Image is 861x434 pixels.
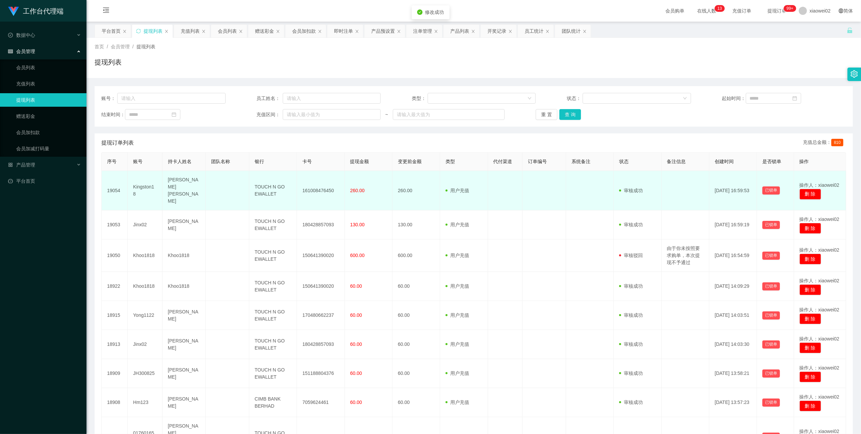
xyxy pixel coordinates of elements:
span: 用户充值 [446,371,469,376]
i: 图标: appstore-o [8,162,13,167]
span: / [107,44,108,49]
h1: 提现列表 [95,57,122,67]
td: [DATE] 16:59:53 [709,171,757,210]
td: [DATE] 16:54:59 [709,239,757,272]
i: 图标: unlock [847,27,853,33]
span: 审核成功 [619,188,643,193]
td: CIMB BANK BERHAD [249,388,297,417]
div: 平台首页 [102,25,121,37]
span: 持卡人姓名 [168,159,192,164]
a: 会员列表 [16,61,81,74]
span: 结束时间： [101,111,125,118]
i: 图标: down [683,96,687,101]
td: [PERSON_NAME] [162,359,206,388]
i: 图标: close [471,29,475,33]
td: [PERSON_NAME] [PERSON_NAME] [162,171,206,210]
button: 删 除 [800,189,821,200]
span: 操作人：xiaowei02 [800,182,839,188]
span: 是否锁单 [762,159,781,164]
td: Khoo1818 [128,272,162,301]
td: 180428857093 [297,330,345,359]
span: 审核成功 [619,222,643,227]
span: 260.00 [350,188,365,193]
i: 图标: close [355,29,359,33]
span: 账号 [133,159,143,164]
td: TOUCH N GO EWALLET [249,359,297,388]
input: 请输入 [117,93,226,104]
span: 数据中心 [8,32,35,38]
i: 图标: calendar [792,96,797,101]
span: 类型 [446,159,455,164]
input: 请输入最小值为 [283,109,381,120]
td: 60.00 [392,359,440,388]
span: 用户充值 [446,222,469,227]
sup: 1028 [784,5,796,12]
span: 状态 [619,159,629,164]
td: Yong1122 [128,301,162,330]
span: 操作人：xiaowei02 [800,278,839,283]
td: 19054 [102,171,128,210]
p: 3 [720,5,722,12]
span: 变更前金额 [398,159,422,164]
i: 图标: close [164,29,169,33]
button: 已锁单 [762,311,780,320]
td: 18915 [102,301,128,330]
span: 60.00 [350,400,362,405]
td: TOUCH N GO EWALLET [249,330,297,359]
td: 60.00 [392,388,440,417]
td: Jinx02 [128,210,162,239]
td: 18909 [102,359,128,388]
a: 图标: dashboard平台首页 [8,174,81,188]
td: 151188804376 [297,359,345,388]
span: 银行 [255,159,264,164]
span: 操作人：xiaowei02 [800,336,839,341]
a: 提现列表 [16,93,81,107]
td: [DATE] 13:58:21 [709,359,757,388]
span: ~ [381,111,393,118]
span: 60.00 [350,283,362,289]
i: 图标: close [508,29,512,33]
span: 审核成功 [619,400,643,405]
td: Kingston18 [128,171,162,210]
td: 18908 [102,388,128,417]
i: 图标: close [318,29,322,33]
span: 起始时间： [722,95,746,102]
button: 删 除 [800,401,821,411]
span: 团队名称 [211,159,230,164]
td: [DATE] 14:03:30 [709,330,757,359]
td: [PERSON_NAME] [162,330,206,359]
td: Khoo1818 [162,272,206,301]
i: 图标: calendar [172,112,176,117]
div: 员工统计 [525,25,543,37]
i: 图标: close [434,29,438,33]
span: 在线人数 [694,8,720,13]
td: [PERSON_NAME] [162,301,206,330]
div: 产品预设置 [371,25,395,37]
i: 图标: close [202,29,206,33]
button: 查 询 [559,109,581,120]
span: 用户充值 [446,188,469,193]
span: 订单编号 [528,159,547,164]
td: [DATE] 14:03:51 [709,301,757,330]
a: 充值列表 [16,77,81,91]
td: TOUCH N GO EWALLET [249,272,297,301]
button: 已锁单 [762,186,780,195]
i: 图标: global [839,8,843,13]
div: 赠送彩金 [255,25,274,37]
td: 130.00 [392,210,440,239]
span: / [132,44,134,49]
span: 操作人：xiaowei02 [800,247,839,253]
td: 60.00 [392,272,440,301]
td: [DATE] 13:57:23 [709,388,757,417]
span: 会员管理 [8,49,35,54]
span: 会员管理 [111,44,130,49]
button: 已锁单 [762,221,780,229]
span: 600.00 [350,253,365,258]
span: 810 [831,139,843,146]
td: 180428857093 [297,210,345,239]
span: 操作人：xiaowei02 [800,394,839,400]
span: 充值订单 [729,8,755,13]
td: 150641390020 [297,239,345,272]
td: JH300825 [128,359,162,388]
span: 产品管理 [8,162,35,168]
